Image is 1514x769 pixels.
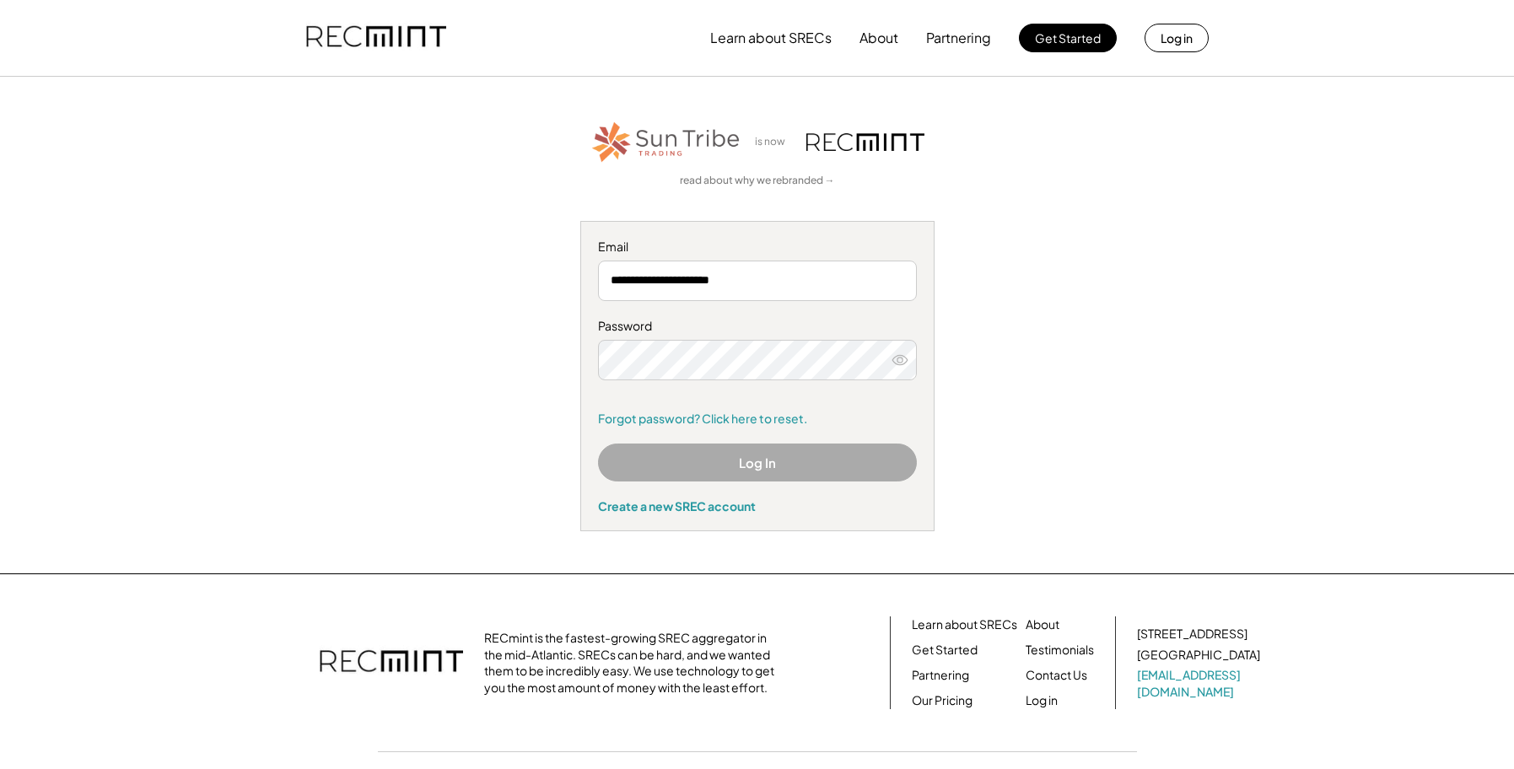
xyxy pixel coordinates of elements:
a: [EMAIL_ADDRESS][DOMAIN_NAME] [1137,667,1263,700]
div: RECmint is the fastest-growing SREC aggregator in the mid-Atlantic. SRECs can be hard, and we wan... [484,630,784,696]
img: recmint-logotype%403x.png [306,9,446,67]
div: [STREET_ADDRESS] [1137,626,1247,643]
button: Partnering [926,21,991,55]
button: Log In [598,444,917,481]
div: [GEOGRAPHIC_DATA] [1137,647,1260,664]
a: Learn about SRECs [912,616,1017,633]
img: STT_Horizontal_Logo%2B-%2BColor.png [590,119,742,165]
a: About [1026,616,1059,633]
a: read about why we rebranded → [680,174,835,188]
a: Log in [1026,692,1058,709]
button: About [859,21,898,55]
a: Get Started [912,642,978,659]
div: is now [751,135,798,149]
a: Partnering [912,667,969,684]
img: recmint-logotype%403x.png [320,633,463,692]
a: Forgot password? Click here to reset. [598,411,917,428]
button: Get Started [1019,24,1117,52]
button: Learn about SRECs [710,21,832,55]
div: Email [598,239,917,255]
button: Log in [1145,24,1209,52]
a: Contact Us [1026,667,1087,684]
div: Password [598,318,917,335]
img: recmint-logotype%403x.png [806,133,924,151]
a: Our Pricing [912,692,973,709]
a: Testimonials [1026,642,1094,659]
div: Create a new SREC account [598,498,917,514]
